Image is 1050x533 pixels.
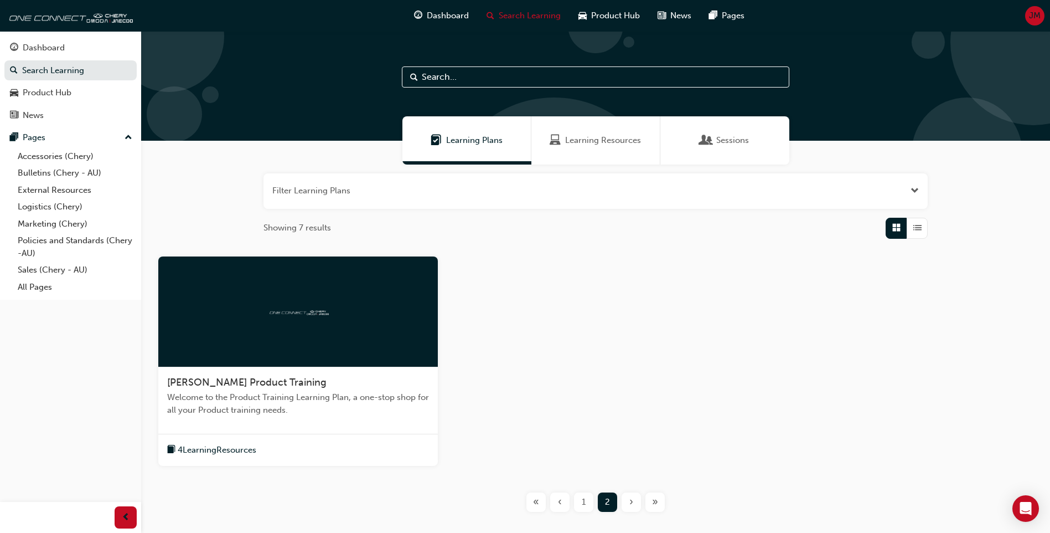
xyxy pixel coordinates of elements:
[4,83,137,103] a: Product Hub
[722,9,744,22] span: Pages
[1025,6,1044,25] button: JM
[122,511,130,525] span: prev-icon
[402,66,789,88] input: Search...
[578,9,587,23] span: car-icon
[913,222,922,234] span: List
[558,496,562,509] span: ‹
[6,4,133,27] img: oneconnect
[596,493,619,512] button: Page 2
[643,493,667,512] button: Last page
[10,133,18,143] span: pages-icon
[13,182,137,199] a: External Resources
[565,134,641,147] span: Learning Resources
[629,496,633,509] span: ›
[431,134,442,147] span: Learning Plans
[268,306,329,316] img: oneconnect
[4,127,137,148] button: Pages
[10,88,18,98] span: car-icon
[4,60,137,81] a: Search Learning
[446,134,503,147] span: Learning Plans
[263,222,331,234] span: Showing 7 results
[619,493,643,512] button: Next page
[911,184,919,197] button: Open the filter
[531,116,660,165] a: Learning ResourcesLearning Resources
[487,9,494,23] span: search-icon
[427,9,469,22] span: Dashboard
[533,496,539,509] span: «
[499,9,561,22] span: Search Learning
[23,42,65,54] div: Dashboard
[700,4,753,27] a: pages-iconPages
[4,38,137,58] a: Dashboard
[4,105,137,126] a: News
[572,493,596,512] button: Page 1
[605,496,610,509] span: 2
[582,496,586,509] span: 1
[23,131,45,144] div: Pages
[23,109,44,122] div: News
[167,443,256,457] button: book-icon4LearningResources
[167,391,429,416] span: Welcome to the Product Training Learning Plan, a one-stop shop for all your Product training needs.
[405,4,478,27] a: guage-iconDashboard
[13,232,137,262] a: Policies and Standards (Chery -AU)
[660,116,789,165] a: SessionsSessions
[649,4,700,27] a: news-iconNews
[410,71,418,84] span: Search
[125,131,132,145] span: up-icon
[10,66,18,76] span: search-icon
[13,148,137,165] a: Accessories (Chery)
[670,9,691,22] span: News
[524,493,548,512] button: First page
[167,376,327,388] span: [PERSON_NAME] Product Training
[13,165,137,182] a: Bulletins (Chery - AU)
[478,4,570,27] a: search-iconSearch Learning
[652,496,658,509] span: »
[550,134,561,147] span: Learning Resources
[591,9,640,22] span: Product Hub
[4,35,137,127] button: DashboardSearch LearningProduct HubNews
[10,43,18,53] span: guage-icon
[414,9,422,23] span: guage-icon
[23,86,71,99] div: Product Hub
[13,279,137,296] a: All Pages
[548,493,572,512] button: Previous page
[13,262,137,279] a: Sales (Chery - AU)
[158,257,438,466] a: oneconnect[PERSON_NAME] Product TrainingWelcome to the Product Training Learning Plan, a one-stop...
[402,116,531,165] a: Learning PlansLearning Plans
[716,134,749,147] span: Sessions
[658,9,666,23] span: news-icon
[167,443,175,457] span: book-icon
[178,444,256,457] span: 4 Learning Resources
[13,198,137,216] a: Logistics (Chery)
[1012,495,1039,522] div: Open Intercom Messenger
[570,4,649,27] a: car-iconProduct Hub
[892,222,901,234] span: Grid
[709,9,717,23] span: pages-icon
[1029,9,1041,22] span: JM
[10,111,18,121] span: news-icon
[13,216,137,233] a: Marketing (Chery)
[701,134,712,147] span: Sessions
